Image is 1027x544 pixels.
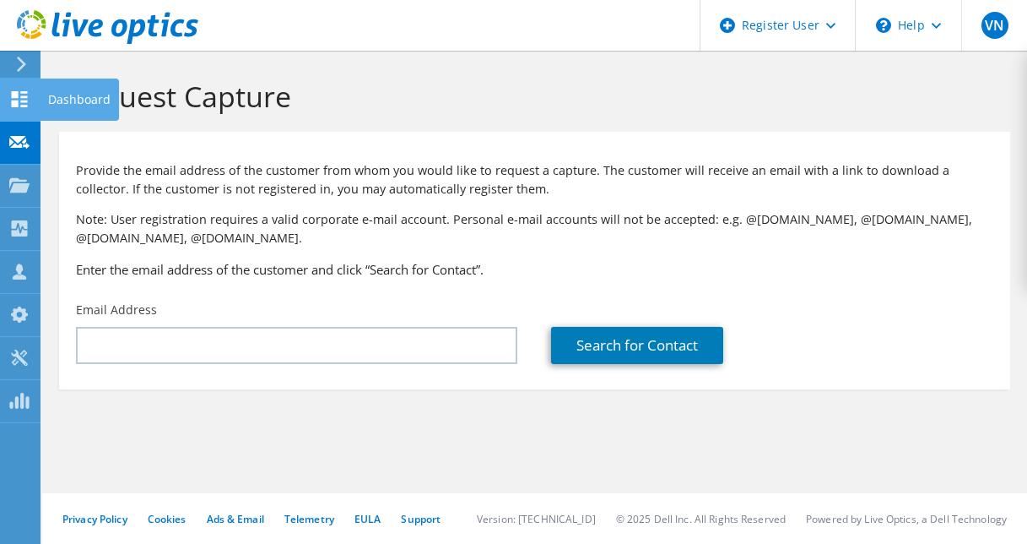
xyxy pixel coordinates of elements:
[284,512,334,526] a: Telemetry
[876,18,891,33] svg: \n
[207,512,264,526] a: Ads & Email
[76,260,993,279] h3: Enter the email address of the customer and click “Search for Contact”.
[401,512,441,526] a: Support
[148,512,186,526] a: Cookies
[76,302,157,318] label: Email Address
[40,79,119,121] div: Dashboard
[551,327,723,364] a: Search for Contact
[354,512,381,526] a: EULA
[477,512,596,526] li: Version: [TECHNICAL_ID]
[981,12,1008,39] span: VN
[76,210,993,248] p: Note: User registration requires a valid corporate e-mail account. Personal e-mail accounts will ...
[616,512,786,526] li: © 2025 Dell Inc. All Rights Reserved
[68,79,993,114] h1: Request Capture
[806,512,1007,526] li: Powered by Live Optics, a Dell Technology
[76,161,993,199] p: Provide the email address of the customer from whom you would like to request a capture. The cust...
[62,512,127,526] a: Privacy Policy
